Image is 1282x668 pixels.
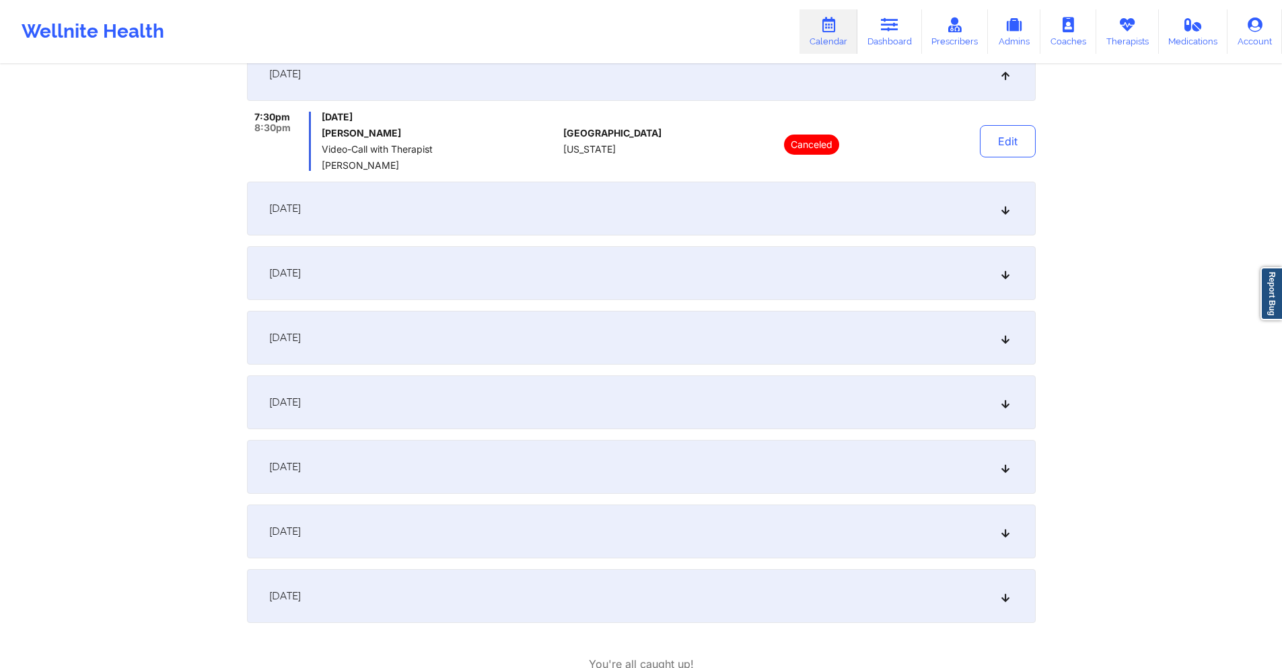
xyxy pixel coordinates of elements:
[563,144,616,155] span: [US_STATE]
[269,266,301,280] span: [DATE]
[254,122,291,133] span: 8:30pm
[980,125,1036,157] button: Edit
[922,9,989,54] a: Prescribers
[269,589,301,603] span: [DATE]
[269,396,301,409] span: [DATE]
[254,112,290,122] span: 7:30pm
[1159,9,1228,54] a: Medications
[322,128,558,139] h6: [PERSON_NAME]
[322,112,558,122] span: [DATE]
[269,525,301,538] span: [DATE]
[784,135,839,155] p: Canceled
[857,9,922,54] a: Dashboard
[269,202,301,215] span: [DATE]
[322,144,558,155] span: Video-Call with Therapist
[1260,267,1282,320] a: Report Bug
[1040,9,1096,54] a: Coaches
[563,128,662,139] span: [GEOGRAPHIC_DATA]
[1096,9,1159,54] a: Therapists
[799,9,857,54] a: Calendar
[322,160,558,171] span: [PERSON_NAME]
[269,331,301,344] span: [DATE]
[269,67,301,81] span: [DATE]
[1227,9,1282,54] a: Account
[988,9,1040,54] a: Admins
[269,460,301,474] span: [DATE]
